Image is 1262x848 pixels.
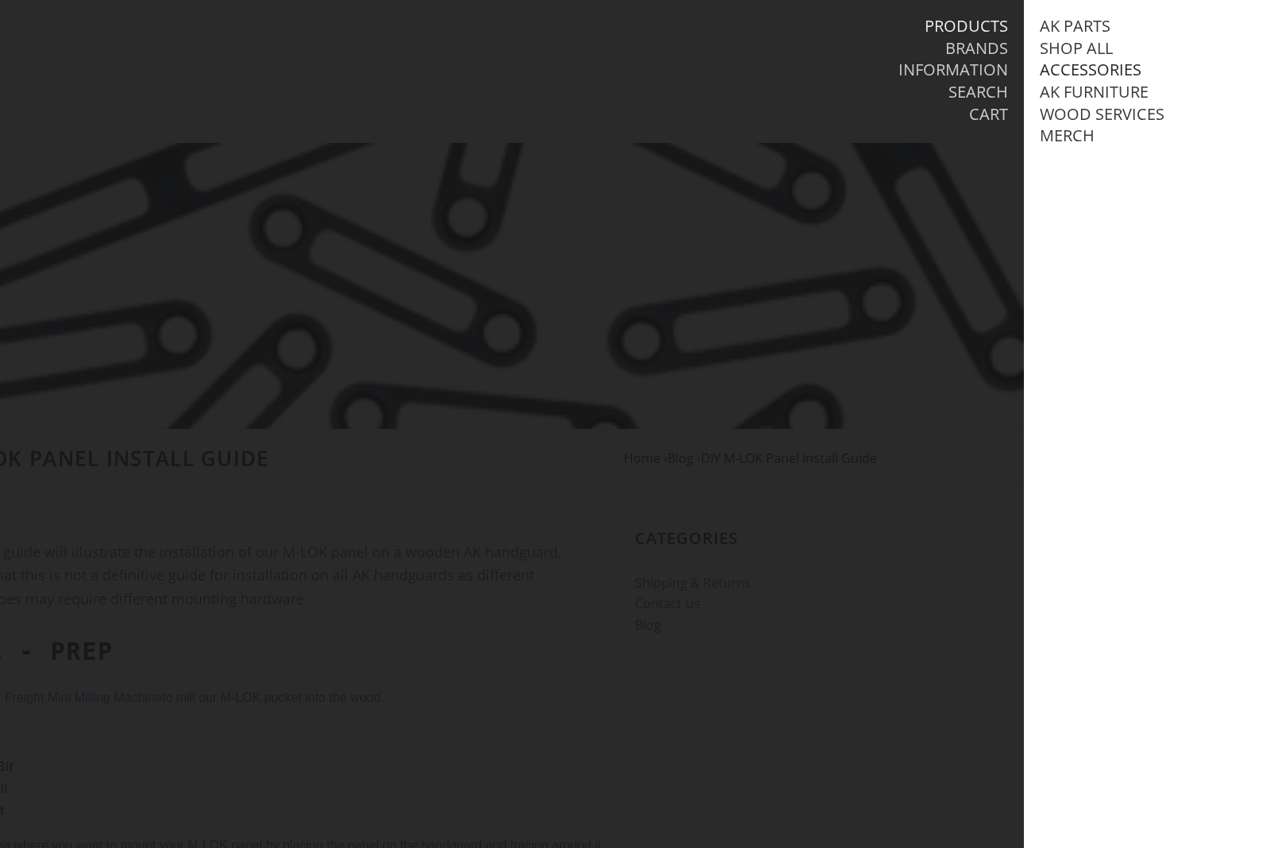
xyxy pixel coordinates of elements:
[1040,104,1164,125] a: Wood Services
[1040,82,1148,102] a: AK Furniture
[969,104,1008,125] a: Cart
[925,16,1008,37] a: Products
[1040,38,1113,59] a: Shop All
[898,60,1008,80] a: Information
[948,82,1008,102] a: Search
[1040,16,1110,37] a: AK Parts
[1040,125,1095,146] a: Merch
[945,38,1008,59] a: Brands
[1040,60,1141,80] a: Accessories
